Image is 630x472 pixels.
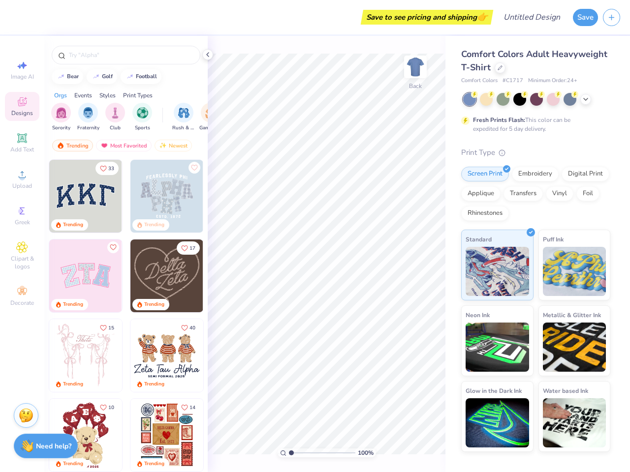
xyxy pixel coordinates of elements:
img: Game Day Image [205,107,217,118]
div: Print Types [123,91,153,100]
img: Glow in the Dark Ink [466,398,529,447]
span: 40 [189,325,195,330]
span: Club [110,124,121,132]
div: filter for Sports [132,103,152,132]
span: 14 [189,405,195,410]
div: Trending [63,301,83,308]
div: Trending [63,381,83,388]
img: most_fav.gif [100,142,108,149]
img: ead2b24a-117b-4488-9b34-c08fd5176a7b [203,239,276,312]
span: Neon Ink [466,310,490,320]
span: Rush & Bid [172,124,195,132]
div: Digital Print [562,167,609,181]
img: edfb13fc-0e43-44eb-bea2-bf7fc0dd67f9 [122,160,194,233]
div: Styles [99,91,116,100]
img: 587403a7-0594-4a7f-b2bd-0ca67a3ff8dd [49,399,122,472]
img: Standard [466,247,529,296]
img: Puff Ink [543,247,606,296]
img: d12c9beb-9502-45c7-ae94-40b97fdd6040 [203,319,276,392]
img: Metallic & Glitter Ink [543,323,606,372]
button: bear [52,69,83,84]
div: Newest [155,140,192,151]
span: Decorate [10,299,34,307]
img: e74243e0-e378-47aa-a400-bc6bcb25063a [122,399,194,472]
span: Add Text [10,146,34,153]
img: trend_line.gif [57,74,65,80]
div: Trending [63,460,83,468]
button: filter button [199,103,222,132]
div: filter for Club [105,103,125,132]
span: # C1717 [503,77,523,85]
img: 83dda5b0-2158-48ca-832c-f6b4ef4c4536 [49,319,122,392]
span: Standard [466,234,492,244]
img: Club Image [110,107,121,118]
div: Save to see pricing and shipping [363,10,491,25]
div: Trending [144,301,164,308]
img: trending.gif [57,142,64,149]
span: Sports [135,124,150,132]
img: Sports Image [137,107,148,118]
img: a3f22b06-4ee5-423c-930f-667ff9442f68 [203,160,276,233]
div: Trending [144,460,164,468]
span: 15 [108,325,114,330]
img: d12a98c7-f0f7-4345-bf3a-b9f1b718b86e [122,319,194,392]
button: filter button [172,103,195,132]
div: Events [74,91,92,100]
button: Like [177,401,200,414]
img: a3be6b59-b000-4a72-aad0-0c575b892a6b [130,319,203,392]
img: Water based Ink [543,398,606,447]
button: Like [177,241,200,255]
div: football [136,74,157,79]
span: Image AI [11,73,34,81]
img: 12710c6a-dcc0-49ce-8688-7fe8d5f96fe2 [130,239,203,312]
span: 100 % [358,448,374,457]
span: 17 [189,246,195,251]
div: Trending [144,221,164,229]
div: Vinyl [546,186,573,201]
span: Greek [15,218,30,226]
div: Screen Print [461,167,509,181]
img: 3b9aba4f-e317-4aa7-a679-c95a879539bd [49,160,122,233]
button: filter button [132,103,152,132]
button: Like [95,401,119,414]
span: Glow in the Dark Ink [466,385,522,396]
span: Minimum Order: 24 + [528,77,577,85]
div: Trending [52,140,93,151]
div: Applique [461,186,501,201]
div: Embroidery [512,167,559,181]
span: 10 [108,405,114,410]
button: football [121,69,161,84]
button: Like [107,241,119,253]
img: Newest.gif [159,142,167,149]
span: Sorority [52,124,70,132]
div: Transfers [504,186,543,201]
span: 33 [108,166,114,171]
img: Back [406,57,425,77]
button: Like [95,162,119,175]
button: golf [87,69,117,84]
input: Try "Alpha" [68,50,194,60]
div: Trending [144,381,164,388]
button: Like [177,321,200,334]
span: Comfort Colors [461,77,498,85]
div: bear [67,74,79,79]
span: Comfort Colors Adult Heavyweight T-Shirt [461,48,607,73]
img: 5ee11766-d822-42f5-ad4e-763472bf8dcf [122,239,194,312]
div: golf [102,74,113,79]
img: Rush & Bid Image [178,107,189,118]
button: filter button [51,103,71,132]
div: Orgs [54,91,67,100]
div: Rhinestones [461,206,509,221]
button: filter button [105,103,125,132]
span: 👉 [477,11,488,23]
div: Foil [576,186,599,201]
div: Trending [63,221,83,229]
img: Fraternity Image [83,107,94,118]
strong: Fresh Prints Flash: [473,116,525,124]
img: b0e5e834-c177-467b-9309-b33acdc40f03 [203,399,276,472]
div: filter for Sorority [51,103,71,132]
img: 5a4b4175-9e88-49c8-8a23-26d96782ddc6 [130,160,203,233]
img: 6de2c09e-6ade-4b04-8ea6-6dac27e4729e [130,399,203,472]
img: trend_line.gif [126,74,134,80]
div: This color can be expedited for 5 day delivery. [473,116,594,133]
